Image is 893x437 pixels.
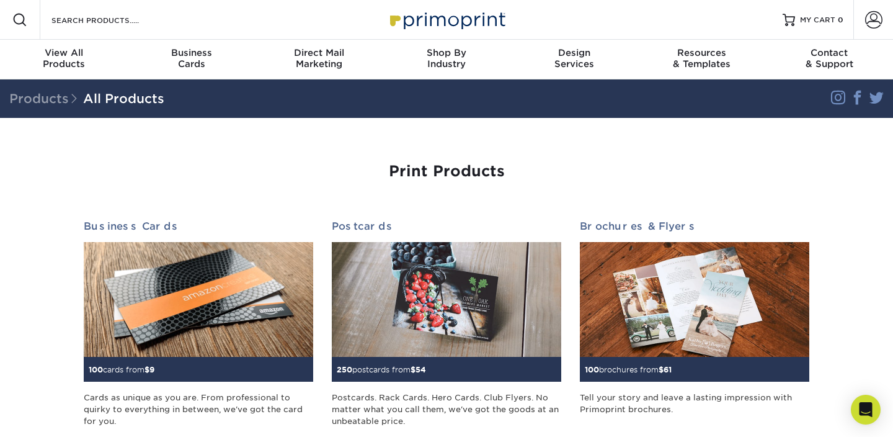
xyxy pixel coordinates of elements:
[332,392,561,428] div: Postcards. Rack Cards. Hero Cards. Club Flyers. No matter what you call them, we've got the goods...
[838,16,843,24] span: 0
[84,220,313,232] h2: Business Cards
[585,365,672,374] small: brochures from
[337,365,352,374] span: 250
[580,242,809,357] img: Brochures & Flyers
[84,242,313,357] img: Business Cards
[383,47,510,58] span: Shop By
[332,220,561,232] h2: Postcards
[765,40,893,79] a: Contact& Support
[659,365,664,374] span: $
[765,47,893,58] span: Contact
[510,47,638,58] span: Design
[851,395,881,425] div: Open Intercom Messenger
[128,47,255,70] div: Cards
[510,40,638,79] a: DesignServices
[89,365,103,374] span: 100
[89,365,154,374] small: cards from
[585,365,599,374] span: 100
[580,220,809,232] h2: Brochures & Flyers
[149,365,154,374] span: 9
[384,6,509,33] img: Primoprint
[144,365,149,374] span: $
[50,12,171,27] input: SEARCH PRODUCTS.....
[128,47,255,58] span: Business
[255,40,383,79] a: Direct MailMarketing
[411,365,415,374] span: $
[415,365,426,374] span: 54
[383,40,510,79] a: Shop ByIndustry
[337,365,426,374] small: postcards from
[9,91,83,106] span: Products
[255,47,383,58] span: Direct Mail
[580,392,809,428] div: Tell your story and leave a lasting impression with Primoprint brochures.
[765,47,893,70] div: & Support
[638,47,766,58] span: Resources
[383,47,510,70] div: Industry
[255,47,383,70] div: Marketing
[332,242,561,357] img: Postcards
[664,365,672,374] span: 61
[800,15,835,25] span: MY CART
[83,91,164,106] a: All Products
[84,163,809,181] h1: Print Products
[84,392,313,428] div: Cards as unique as you are. From professional to quirky to everything in between, we've got the c...
[638,40,766,79] a: Resources& Templates
[510,47,638,70] div: Services
[638,47,766,70] div: & Templates
[128,40,255,79] a: BusinessCards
